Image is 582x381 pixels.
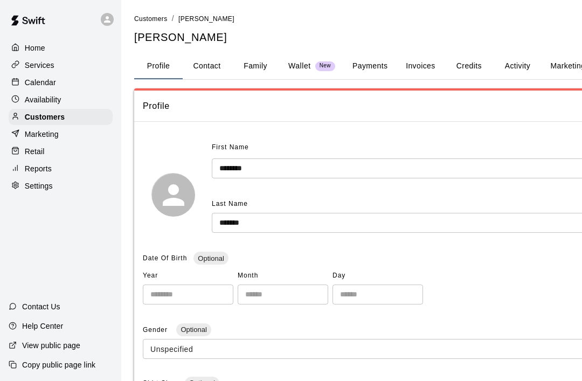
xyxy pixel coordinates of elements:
[25,112,65,122] p: Customers
[25,60,54,71] p: Services
[9,178,113,194] a: Settings
[9,92,113,108] a: Availability
[231,53,280,79] button: Family
[25,146,45,157] p: Retail
[9,109,113,125] a: Customers
[25,43,45,53] p: Home
[9,143,113,160] a: Retail
[176,325,211,334] span: Optional
[22,321,63,331] p: Help Center
[332,267,423,285] span: Day
[9,57,113,73] a: Services
[134,15,168,23] span: Customers
[396,53,445,79] button: Invoices
[143,326,170,334] span: Gender
[178,15,234,23] span: [PERSON_NAME]
[288,60,311,72] p: Wallet
[9,161,113,177] a: Reports
[172,13,174,24] li: /
[25,94,61,105] p: Availability
[25,163,52,174] p: Reports
[212,139,249,156] span: First Name
[134,53,183,79] button: Profile
[9,40,113,56] a: Home
[9,74,113,91] a: Calendar
[25,77,56,88] p: Calendar
[22,340,80,351] p: View public page
[134,14,168,23] a: Customers
[25,129,59,140] p: Marketing
[493,53,542,79] button: Activity
[22,359,95,370] p: Copy public page link
[212,200,248,207] span: Last Name
[143,267,233,285] span: Year
[445,53,493,79] button: Credits
[344,53,396,79] button: Payments
[315,63,335,70] span: New
[193,254,228,262] span: Optional
[9,126,113,142] a: Marketing
[22,301,60,312] p: Contact Us
[238,267,328,285] span: Month
[143,254,187,262] span: Date Of Birth
[183,53,231,79] button: Contact
[25,181,53,191] p: Settings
